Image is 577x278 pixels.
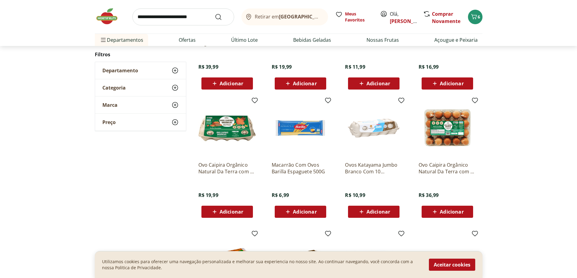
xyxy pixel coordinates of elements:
span: R$ 19,99 [198,192,218,198]
span: Adicionar [220,209,243,214]
span: Departamento [102,67,138,74]
input: search [132,8,234,25]
a: Ovo Caipira Orgânico Natural Da Terra com 20 unidades [419,162,476,175]
span: Categoria [102,85,126,91]
span: R$ 39,99 [198,64,218,70]
button: Submit Search [215,13,229,21]
span: Adicionar [293,209,317,214]
span: Preço [102,119,116,125]
span: R$ 6,99 [272,192,289,198]
a: Comprar Novamente [432,11,460,25]
button: Adicionar [275,77,326,90]
span: R$ 19,99 [272,64,292,70]
a: Meus Favoritos [335,11,373,23]
a: Último Lote [231,36,258,44]
a: Ovos Katayama Jumbo Branco Com 10 Unidades [345,162,403,175]
button: Adicionar [422,77,473,90]
button: Adicionar [348,206,400,218]
span: Meus Favoritos [345,11,373,23]
button: Marca [95,96,186,113]
button: Adicionar [201,206,253,218]
b: [GEOGRAPHIC_DATA]/[GEOGRAPHIC_DATA] [279,13,381,20]
span: Marca [102,102,118,108]
img: Hortifruti [95,7,125,25]
span: Adicionar [366,81,390,86]
h2: Filtros [95,48,186,61]
a: Nossas Frutas [366,36,399,44]
img: Macarrão Com Ovos Barilla Espaguete 500G [272,99,329,157]
a: Açougue e Peixaria [434,36,478,44]
img: Ovo Caipira Orgânico Natural Da Terra com 10 unidade [198,99,256,157]
span: Olá, [390,10,417,25]
button: Preço [95,114,186,131]
button: Categoria [95,79,186,96]
span: R$ 36,99 [419,192,439,198]
a: [PERSON_NAME] [390,18,429,25]
img: Ovo Caipira Orgânico Natural Da Terra com 20 unidades [419,99,476,157]
button: Aceitar cookies [429,259,475,271]
span: R$ 10,99 [345,192,365,198]
a: Ofertas [179,36,196,44]
button: Adicionar [348,77,400,90]
button: Menu [100,33,107,47]
a: Ovo Caipira Orgânico Natural Da Terra com 10 unidade [198,162,256,175]
span: Adicionar [220,81,243,86]
span: Retirar em [255,14,322,19]
button: Departamento [95,62,186,79]
p: Utilizamos cookies para oferecer uma navegação personalizada e melhorar sua experiencia no nosso ... [102,259,422,271]
button: Carrinho [468,10,482,24]
img: Ovos Katayama Jumbo Branco Com 10 Unidades [345,99,403,157]
span: Departamentos [100,33,143,47]
a: Bebidas Geladas [293,36,331,44]
span: 6 [478,14,480,20]
span: R$ 11,99 [345,64,365,70]
a: Macarrão Com Ovos Barilla Espaguete 500G [272,162,329,175]
button: Adicionar [201,77,253,90]
button: Retirar em[GEOGRAPHIC_DATA]/[GEOGRAPHIC_DATA] [241,8,328,25]
span: Adicionar [440,81,463,86]
span: Adicionar [366,209,390,214]
span: R$ 16,99 [419,64,439,70]
button: Adicionar [422,206,473,218]
button: Adicionar [275,206,326,218]
span: Adicionar [293,81,317,86]
span: Adicionar [440,209,463,214]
